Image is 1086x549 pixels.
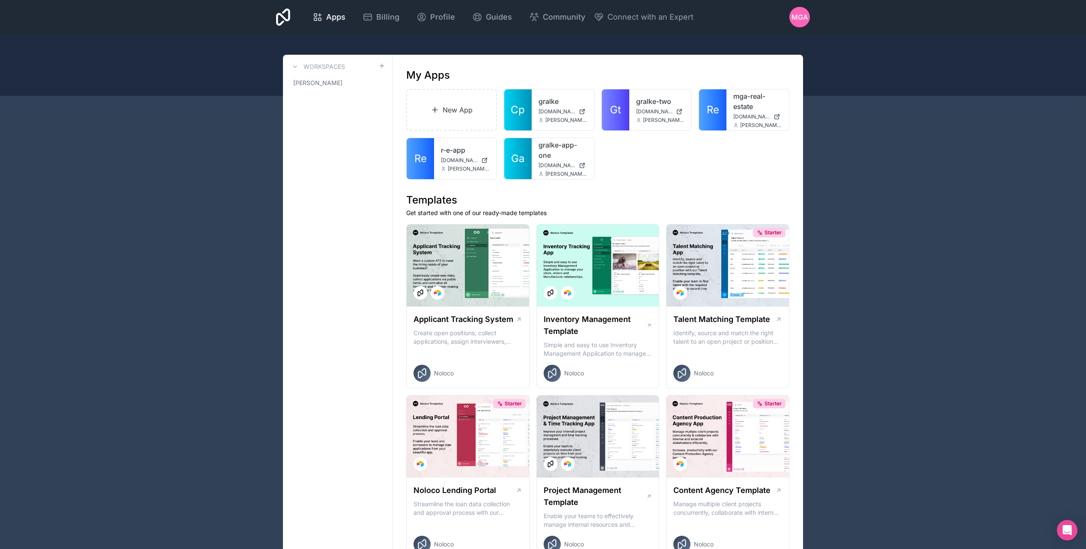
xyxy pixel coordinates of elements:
a: [DOMAIN_NAME] [733,113,782,120]
span: Noloco [434,369,454,378]
a: gralke-two [636,96,685,106]
span: Starter [765,400,782,407]
span: Starter [505,400,522,407]
p: Streamline the loan data collection and approval process with our Lending Portal template. [414,500,522,517]
h1: Noloco Lending Portal [414,484,496,496]
a: Guides [465,8,519,27]
a: Re [699,89,726,130]
a: Cp [504,89,532,130]
span: [PERSON_NAME][EMAIL_ADDRESS][DOMAIN_NAME] [545,171,587,177]
span: Cp [511,103,525,117]
img: Airtable Logo [564,460,571,467]
div: Open Intercom Messenger [1057,520,1077,540]
span: Ga [511,152,524,165]
span: [DOMAIN_NAME] [733,113,770,120]
span: [DOMAIN_NAME] [636,108,673,115]
a: Re [407,138,434,179]
a: mga-real-estate [733,91,782,112]
h1: Inventory Management Template [544,313,646,337]
a: [DOMAIN_NAME] [441,157,490,164]
span: Profile [430,11,455,23]
a: gralke [539,96,587,106]
span: Re [414,152,427,165]
a: gralke-app-one [539,140,587,160]
h3: Workspaces [303,62,345,71]
p: Manage multiple client projects concurrently, collaborate with internal and external stakeholders... [673,500,782,517]
a: r-e-app [441,145,490,155]
span: MGA [791,12,808,22]
p: Create open positions, collect applications, assign interviewers, centralise candidate feedback a... [414,329,522,346]
span: Community [543,11,585,23]
span: [PERSON_NAME][EMAIL_ADDRESS][DOMAIN_NAME] [448,165,490,172]
span: [PERSON_NAME] [293,79,342,87]
a: Community [522,8,592,27]
a: Billing [356,8,406,27]
h1: Applicant Tracking System [414,313,513,325]
img: Airtable Logo [417,460,424,467]
img: Airtable Logo [434,289,441,296]
h1: Content Agency Template [673,484,771,496]
h1: Templates [406,193,789,207]
span: Gt [610,103,621,117]
span: Re [707,103,719,117]
span: Billing [376,11,399,23]
span: Noloco [564,540,584,549]
span: [DOMAIN_NAME] [539,162,575,169]
h1: Project Management Template [544,484,646,508]
a: [DOMAIN_NAME] [636,108,685,115]
a: Workspaces [290,62,345,72]
p: Enable your teams to effectively manage internal resources and execute client projects on time. [544,512,652,529]
a: Gt [602,89,629,130]
a: Ga [504,138,532,179]
span: Noloco [694,369,714,378]
img: Airtable Logo [564,289,571,296]
a: [DOMAIN_NAME] [539,108,587,115]
span: [PERSON_NAME][EMAIL_ADDRESS][DOMAIN_NAME] [545,117,587,124]
h1: Talent Matching Template [673,313,770,325]
button: Connect with an Expert [594,11,693,23]
a: New App [406,89,497,131]
span: Apps [326,11,345,23]
a: [PERSON_NAME] [290,75,385,91]
p: Simple and easy to use Inventory Management Application to manage your stock, orders and Manufact... [544,341,652,358]
span: [PERSON_NAME][EMAIL_ADDRESS][DOMAIN_NAME] [740,122,782,129]
span: Noloco [694,540,714,549]
img: Airtable Logo [677,289,684,296]
span: Noloco [564,369,584,378]
span: Noloco [434,540,454,549]
h1: My Apps [406,68,450,82]
span: Guides [486,11,512,23]
a: Apps [306,8,352,27]
span: Connect with an Expert [607,11,693,23]
span: [PERSON_NAME][EMAIL_ADDRESS][DOMAIN_NAME] [643,117,685,124]
img: Airtable Logo [677,460,684,467]
span: Starter [765,229,782,236]
span: [DOMAIN_NAME] [441,157,478,164]
p: Identify, source and match the right talent to an open project or position with our Talent Matchi... [673,329,782,346]
a: Profile [410,8,462,27]
p: Get started with one of our ready-made templates [406,209,789,217]
a: [DOMAIN_NAME] [539,162,587,169]
span: [DOMAIN_NAME] [539,108,575,115]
